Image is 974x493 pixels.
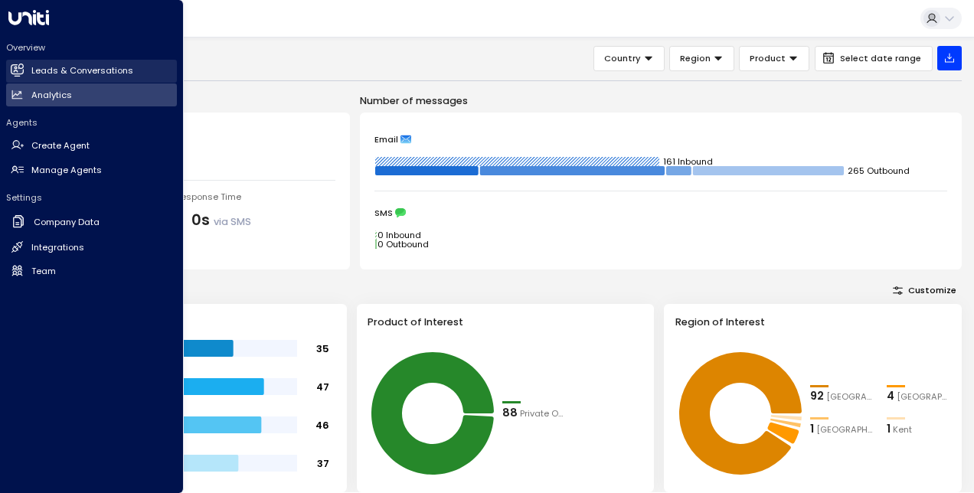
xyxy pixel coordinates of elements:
span: Surrey [816,423,874,436]
a: Team [6,260,177,282]
h2: Integrations [31,241,84,254]
div: 88 [502,405,518,422]
span: Kent [893,423,912,436]
h2: Settings [6,191,177,204]
h3: Range of Team Size [60,315,335,329]
h2: Leads & Conversations [31,64,133,77]
tspan: 161 Inbound [663,155,713,168]
span: Email [374,134,398,145]
a: Leads & Conversations [6,60,177,83]
span: Country [604,51,641,65]
h3: Product of Interest [368,315,643,329]
span: Region [680,51,711,65]
a: Create Agent [6,135,177,158]
tspan: 47 [316,380,329,393]
div: 4 [887,388,894,405]
h2: Company Data [34,216,100,229]
p: Number of messages [360,93,962,108]
div: 1 [887,421,891,438]
tspan: 265 Outbound [848,165,910,177]
span: Private Office [520,407,567,420]
h2: Create Agent [31,139,90,152]
div: 1 [810,421,814,438]
h3: Region of Interest [675,315,951,329]
span: Select date range [840,54,921,64]
button: Country [593,46,665,71]
button: Select date range [815,46,933,71]
span: London [826,390,874,403]
a: Integrations [6,236,177,259]
div: 0s [191,210,251,232]
div: 4Cambridge [887,388,951,405]
h2: Team [31,265,56,278]
div: [PERSON_NAME] Average Response Time [64,191,335,204]
tspan: 46 [315,418,329,431]
h2: Agents [6,116,177,129]
button: Product [739,46,809,71]
span: via SMS [214,215,251,228]
h2: Overview [6,41,177,54]
div: 1Surrey [810,421,874,438]
tspan: 0 Outbound [378,238,429,250]
a: Analytics [6,83,177,106]
a: Manage Agents [6,158,177,181]
h2: Analytics [31,89,72,102]
button: Region [669,46,734,71]
div: Number of Inquiries [64,128,335,142]
a: Company Data [6,210,177,235]
tspan: 35 [316,341,329,354]
div: 88Private Office [502,405,567,422]
div: 92 [810,388,824,405]
tspan: 0 Inbound [378,229,421,241]
button: Customize [887,282,962,299]
div: 1Kent [887,421,951,438]
p: Engagement Metrics [49,93,350,108]
div: SMS [374,207,947,218]
div: 92London [810,388,874,405]
tspan: 37 [317,456,329,469]
span: Product [750,51,786,65]
h2: Manage Agents [31,164,102,177]
span: Cambridge [897,390,951,403]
